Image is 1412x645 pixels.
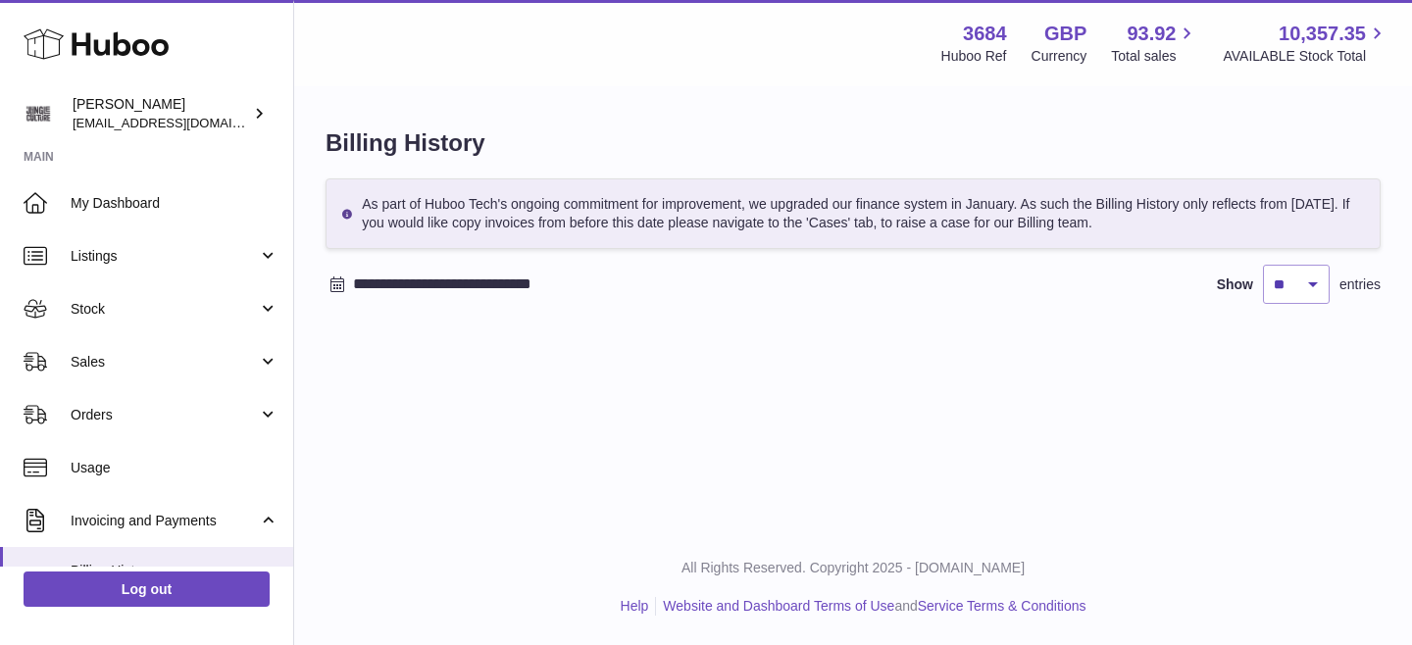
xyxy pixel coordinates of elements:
p: All Rights Reserved. Copyright 2025 - [DOMAIN_NAME] [310,559,1396,577]
strong: 3684 [963,21,1007,47]
a: Log out [24,571,270,607]
li: and [656,597,1085,616]
span: entries [1339,275,1381,294]
span: Sales [71,353,258,372]
img: theinternationalventure@gmail.com [24,99,53,128]
span: Listings [71,247,258,266]
span: 10,357.35 [1279,21,1366,47]
span: 93.92 [1127,21,1176,47]
a: 10,357.35 AVAILABLE Stock Total [1223,21,1388,66]
span: [EMAIL_ADDRESS][DOMAIN_NAME] [73,115,288,130]
span: Usage [71,459,278,477]
a: Website and Dashboard Terms of Use [663,598,894,614]
span: Orders [71,406,258,424]
span: Total sales [1111,47,1198,66]
a: Help [621,598,649,614]
span: Billing History [71,562,278,580]
span: Stock [71,300,258,319]
a: Service Terms & Conditions [918,598,1086,614]
h1: Billing History [326,127,1381,159]
span: AVAILABLE Stock Total [1223,47,1388,66]
a: 93.92 Total sales [1111,21,1198,66]
div: [PERSON_NAME] [73,95,249,132]
label: Show [1217,275,1253,294]
div: Currency [1032,47,1087,66]
strong: GBP [1044,21,1086,47]
span: Invoicing and Payments [71,512,258,530]
span: My Dashboard [71,194,278,213]
div: As part of Huboo Tech's ongoing commitment for improvement, we upgraded our finance system in Jan... [326,178,1381,249]
div: Huboo Ref [941,47,1007,66]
